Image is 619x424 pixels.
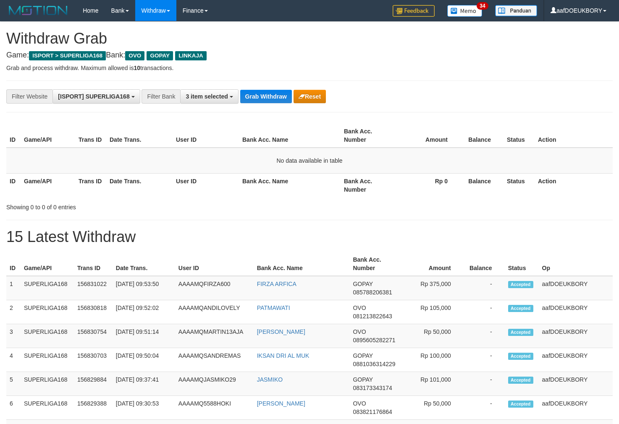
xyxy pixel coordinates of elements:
td: aafDOEUKBORY [539,348,613,372]
span: ISPORT > SUPERLIGA168 [29,51,106,60]
a: FIRZA ARFICA [257,281,296,287]
td: aafDOEUKBORY [539,300,613,324]
img: MOTION_logo.png [6,4,70,17]
span: Copy 0881036314229 to clipboard [353,361,395,367]
th: Balance [460,124,504,148]
span: 34 [477,2,488,10]
button: 3 item selected [180,89,238,104]
td: 156830703 [74,348,113,372]
strong: 10 [134,65,140,71]
td: 156831022 [74,276,113,300]
th: ID [6,173,21,197]
th: Balance [460,173,504,197]
th: Game/API [21,124,75,148]
th: Op [539,252,613,276]
a: [PERSON_NAME] [257,328,305,335]
span: GOPAY [353,281,372,287]
td: 156830818 [74,300,113,324]
span: GOPAY [353,352,372,359]
button: Grab Withdraw [240,90,292,103]
td: Rp 105,000 [402,300,463,324]
p: Grab and process withdraw. Maximum allowed is transactions. [6,64,613,72]
td: [DATE] 09:50:04 [113,348,175,372]
td: SUPERLIGA168 [21,348,74,372]
td: 5 [6,372,21,396]
td: [DATE] 09:51:14 [113,324,175,348]
a: IKSAN DRI AL MUK [257,352,309,359]
td: 6 [6,396,21,420]
td: - [464,396,505,420]
td: - [464,276,505,300]
img: Button%20Memo.svg [447,5,483,17]
th: Bank Acc. Number [349,252,402,276]
td: 4 [6,348,21,372]
img: panduan.png [495,5,537,16]
td: 2 [6,300,21,324]
span: Accepted [508,329,533,336]
span: OVO [353,400,366,407]
button: [ISPORT] SUPERLIGA168 [52,89,140,104]
div: Showing 0 to 0 of 0 entries [6,200,252,211]
td: SUPERLIGA168 [21,324,74,348]
th: ID [6,252,21,276]
th: Trans ID [75,124,106,148]
td: 1 [6,276,21,300]
a: [PERSON_NAME] [257,400,305,407]
div: Filter Website [6,89,52,104]
a: PATMAWATI [257,304,290,311]
h1: Withdraw Grab [6,30,613,47]
td: Rp 50,000 [402,324,463,348]
td: 156829388 [74,396,113,420]
td: aafDOEUKBORY [539,324,613,348]
td: aafDOEUKBORY [539,396,613,420]
th: Date Trans. [106,173,173,197]
td: Rp 50,000 [402,396,463,420]
span: LINKAJA [175,51,207,60]
td: Rp 100,000 [402,348,463,372]
th: Action [535,124,613,148]
td: [DATE] 09:53:50 [113,276,175,300]
span: Accepted [508,353,533,360]
span: Copy 083821176864 to clipboard [353,408,392,415]
th: Status [504,124,535,148]
h4: Game: Bank: [6,51,613,60]
td: SUPERLIGA168 [21,300,74,324]
th: User ID [173,173,239,197]
td: SUPERLIGA168 [21,396,74,420]
td: [DATE] 09:37:41 [113,372,175,396]
th: Date Trans. [113,252,175,276]
th: Bank Acc. Name [239,173,341,197]
span: Copy 081213822643 to clipboard [353,313,392,320]
th: User ID [173,124,239,148]
td: - [464,300,505,324]
span: OVO [125,51,144,60]
th: Amount [395,124,460,148]
th: Bank Acc. Name [254,252,350,276]
th: Bank Acc. Name [239,124,341,148]
span: Copy 0895605282271 to clipboard [353,337,395,343]
th: Status [505,252,539,276]
td: AAAAMQMARTIN13AJA [175,324,254,348]
th: ID [6,124,21,148]
span: GOPAY [353,376,372,383]
img: Feedback.jpg [393,5,435,17]
td: Rp 101,000 [402,372,463,396]
span: Accepted [508,305,533,312]
td: aafDOEUKBORY [539,372,613,396]
th: Action [535,173,613,197]
span: 3 item selected [186,93,228,100]
div: Filter Bank [142,89,180,104]
td: 156830754 [74,324,113,348]
span: Accepted [508,401,533,408]
th: Amount [402,252,463,276]
span: OVO [353,328,366,335]
td: AAAAMQJASMIKO29 [175,372,254,396]
th: User ID [175,252,254,276]
td: SUPERLIGA168 [21,276,74,300]
button: Reset [294,90,326,103]
span: Accepted [508,281,533,288]
td: AAAAMQFIRZA600 [175,276,254,300]
td: SUPERLIGA168 [21,372,74,396]
th: Trans ID [75,173,106,197]
td: 156829884 [74,372,113,396]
